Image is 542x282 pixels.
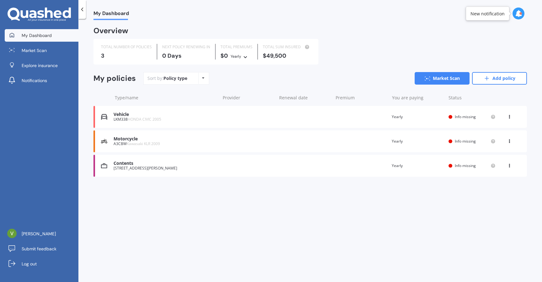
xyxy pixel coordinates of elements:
img: Vehicle [101,114,107,120]
div: TOTAL SUM INSURED [263,44,311,50]
span: Info missing [455,163,476,168]
span: Info missing [455,114,476,119]
div: [STREET_ADDRESS][PERSON_NAME] [114,166,217,170]
span: Explore insurance [22,62,58,69]
div: Yearly [392,163,444,169]
div: Premium [336,95,387,101]
div: TOTAL NUMBER OF POLICIES [101,44,152,50]
a: Notifications [5,74,78,87]
div: Policy type [163,75,187,81]
a: Add policy [472,72,527,85]
div: $0 [221,53,252,60]
div: Type/name [115,95,218,101]
div: Provider [223,95,274,101]
span: Info missing [455,138,476,144]
div: You are paying [392,95,444,101]
span: Notifications [22,77,47,84]
img: Motorcycle [101,138,107,144]
div: Overview [93,28,128,34]
span: Log out [22,261,37,267]
span: Submit feedback [22,246,56,252]
div: Yearly [392,114,444,120]
a: My Dashboard [5,29,78,42]
a: Market Scan [5,44,78,57]
a: Explore insurance [5,59,78,72]
div: Yearly [231,53,241,60]
a: Submit feedback [5,243,78,255]
div: Vehicle [114,112,217,117]
div: Motorcycle [114,136,217,142]
div: NEXT POLICY RENEWING IN [162,44,210,50]
div: Sort by: [147,75,187,81]
div: A3CBW [114,142,217,146]
span: My Dashboard [93,10,129,19]
a: Log out [5,258,78,270]
div: My policies [93,74,136,83]
div: Yearly [392,138,444,144]
img: Contents [101,163,107,169]
span: Market Scan [22,47,47,54]
div: 0 Days [162,53,210,59]
img: ACg8ocKaYLVfVurLLEa5FibtpjIwoxMfAxprY5e9tpPn08orRtPqow=s96-c [7,229,17,238]
a: Market Scan [415,72,470,85]
div: Renewal date [279,95,331,101]
div: LKM338 [114,117,217,122]
div: Contents [114,161,217,166]
a: [PERSON_NAME] [5,227,78,240]
span: HONDA CIVIC 2005 [128,117,161,122]
span: My Dashboard [22,32,52,39]
div: TOTAL PREMIUMS [221,44,252,50]
span: [PERSON_NAME] [22,231,56,237]
div: 3 [101,53,152,59]
span: Kawasaki KLR 2009 [127,141,160,146]
div: $49,500 [263,53,311,59]
div: New notification [470,10,505,17]
div: Status [449,95,496,101]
